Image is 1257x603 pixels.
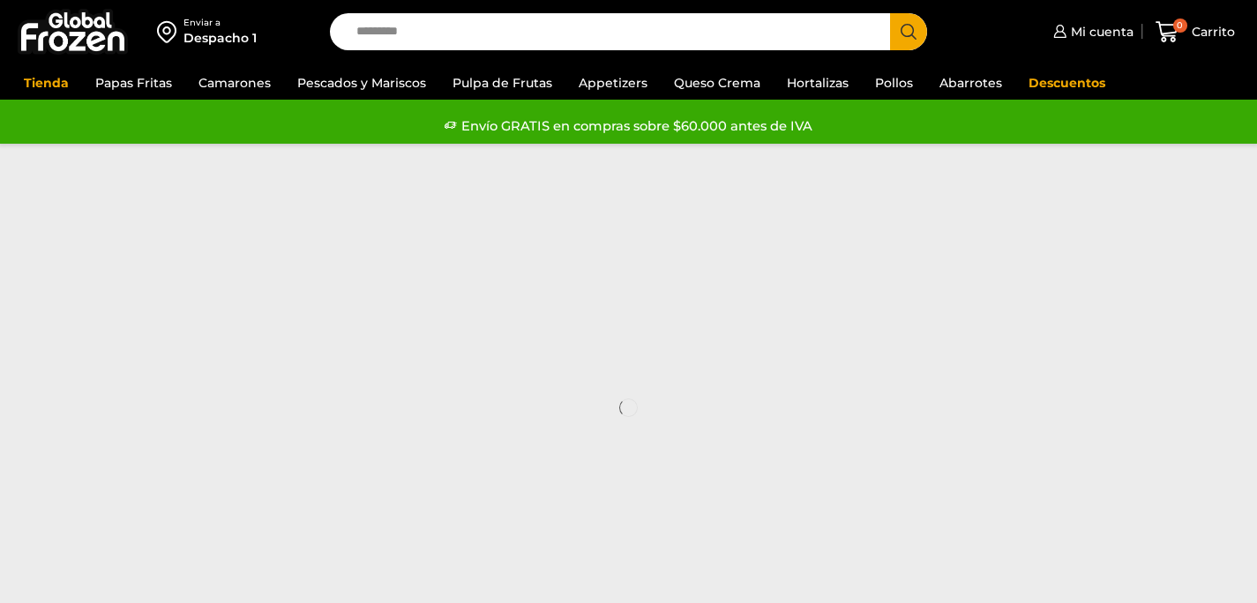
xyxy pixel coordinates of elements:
[15,66,78,100] a: Tienda
[86,66,181,100] a: Papas Fritas
[931,66,1011,100] a: Abarrotes
[1187,23,1235,41] span: Carrito
[866,66,922,100] a: Pollos
[665,66,769,100] a: Queso Crema
[890,13,927,50] button: Search button
[778,66,857,100] a: Hortalizas
[570,66,656,100] a: Appetizers
[157,17,183,47] img: address-field-icon.svg
[1173,19,1187,33] span: 0
[1049,14,1134,49] a: Mi cuenta
[288,66,435,100] a: Pescados y Mariscos
[1020,66,1114,100] a: Descuentos
[1151,11,1239,53] a: 0 Carrito
[444,66,561,100] a: Pulpa de Frutas
[1066,23,1134,41] span: Mi cuenta
[183,29,257,47] div: Despacho 1
[183,17,257,29] div: Enviar a
[190,66,280,100] a: Camarones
